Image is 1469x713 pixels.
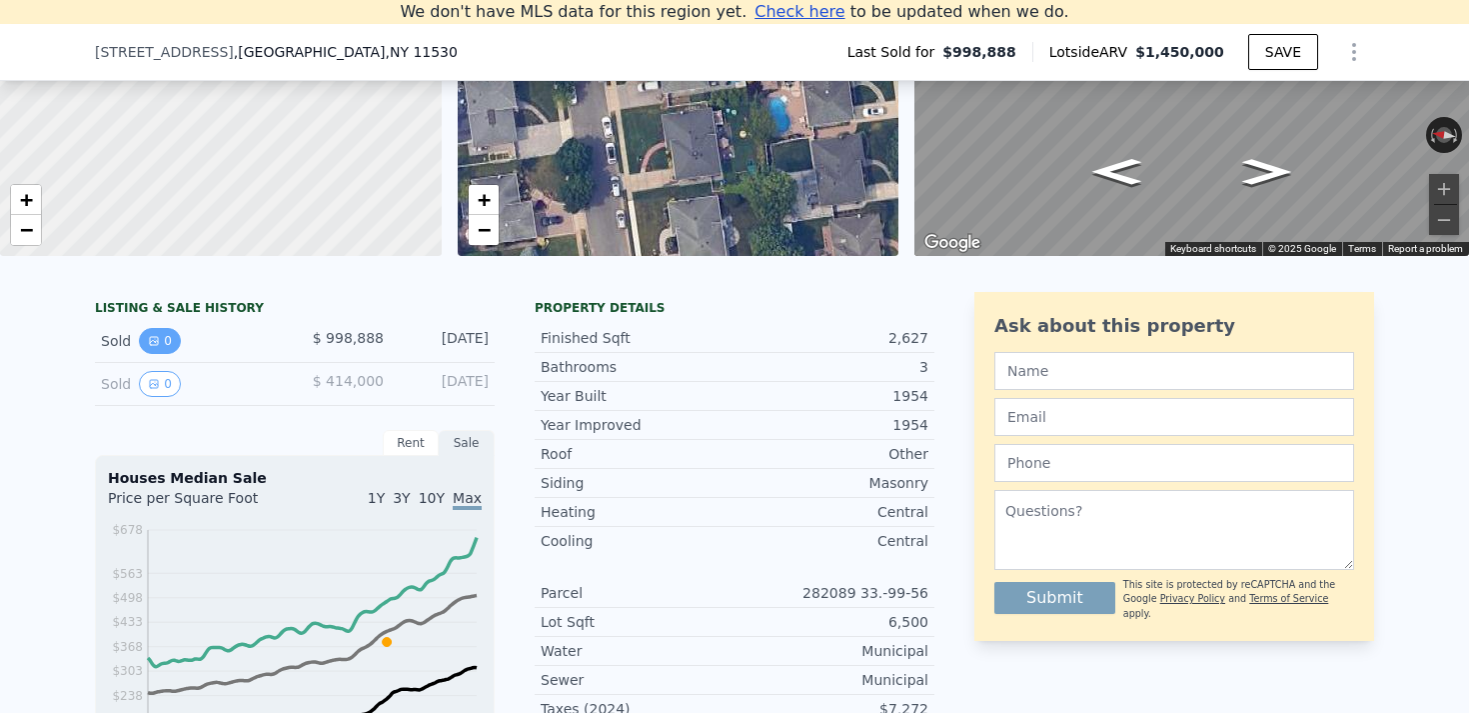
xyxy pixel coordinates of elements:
div: Lot Sqft [541,612,734,632]
div: 6,500 [734,612,928,632]
span: $1,450,000 [1135,44,1224,60]
span: 3Y [393,490,410,506]
div: Water [541,641,734,661]
div: LISTING & SALE HISTORY [95,300,495,320]
div: Cooling [541,531,734,551]
div: Price per Square Foot [108,488,295,520]
a: Open this area in Google Maps (opens a new window) [919,230,985,256]
button: Zoom in [1429,174,1459,204]
span: 1Y [368,490,385,506]
tspan: $303 [112,664,143,678]
div: Central [734,502,928,522]
a: Terms of Service [1249,593,1328,604]
div: Ask about this property [994,312,1354,340]
span: Last Sold for [847,42,943,62]
a: Zoom out [11,215,41,245]
div: Masonry [734,473,928,493]
span: Check here [754,2,844,21]
a: Zoom in [469,185,499,215]
a: Zoom in [11,185,41,215]
span: + [20,187,33,212]
div: Sold [101,371,279,397]
tspan: $678 [112,523,143,537]
button: Show Options [1334,32,1374,72]
div: 1954 [734,415,928,435]
div: [DATE] [400,328,489,354]
div: 282089 33.-99-56 [734,583,928,603]
button: Reset the view [1425,125,1463,145]
div: Other [734,444,928,464]
button: Keyboard shortcuts [1170,242,1256,256]
div: Central [734,531,928,551]
div: Houses Median Sale [108,468,482,488]
input: Phone [994,444,1354,482]
span: − [477,217,490,242]
div: Sale [439,430,495,456]
tspan: $238 [112,689,143,703]
div: Year Built [541,386,734,406]
span: 10Y [419,490,445,506]
span: [STREET_ADDRESS] [95,42,234,62]
a: Report a problem [1388,243,1463,254]
tspan: $368 [112,640,143,654]
button: Submit [994,582,1115,614]
button: SAVE [1248,34,1318,70]
tspan: $498 [112,591,143,605]
a: Privacy Policy [1160,593,1225,604]
div: 3 [734,357,928,377]
span: Lotside ARV [1049,42,1135,62]
span: $998,888 [942,42,1016,62]
div: 1954 [734,386,928,406]
div: Property details [535,300,934,316]
span: Max [453,490,482,510]
div: Finished Sqft [541,328,734,348]
button: Zoom out [1429,205,1459,235]
input: Email [994,398,1354,436]
span: + [477,187,490,212]
div: Siding [541,473,734,493]
div: This site is protected by reCAPTCHA and the Google and apply. [1123,578,1354,621]
input: Name [994,352,1354,390]
div: 2,627 [734,328,928,348]
path: Go South, Whitehall Blvd S [1222,153,1312,191]
button: View historical data [139,371,181,397]
tspan: $433 [112,615,143,629]
span: © 2025 Google [1268,243,1336,254]
button: Rotate clockwise [1452,117,1463,153]
a: Zoom out [469,215,499,245]
img: Google [919,230,985,256]
div: Sewer [541,670,734,690]
div: Sold [101,328,279,354]
div: Municipal [734,670,928,690]
path: Go North, Whitehall Blvd S [1072,153,1162,191]
div: Year Improved [541,415,734,435]
span: $ 998,888 [313,330,384,346]
span: , [GEOGRAPHIC_DATA] [234,42,458,62]
div: [DATE] [400,371,489,397]
div: Roof [541,444,734,464]
tspan: $563 [112,567,143,581]
button: Rotate counterclockwise [1426,117,1437,153]
div: Parcel [541,583,734,603]
span: $ 414,000 [313,373,384,389]
button: View historical data [139,328,181,354]
div: Municipal [734,641,928,661]
span: , NY 11530 [385,44,457,60]
a: Terms (opens in new tab) [1348,243,1376,254]
span: − [20,217,33,242]
div: Rent [383,430,439,456]
div: Bathrooms [541,357,734,377]
div: Heating [541,502,734,522]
